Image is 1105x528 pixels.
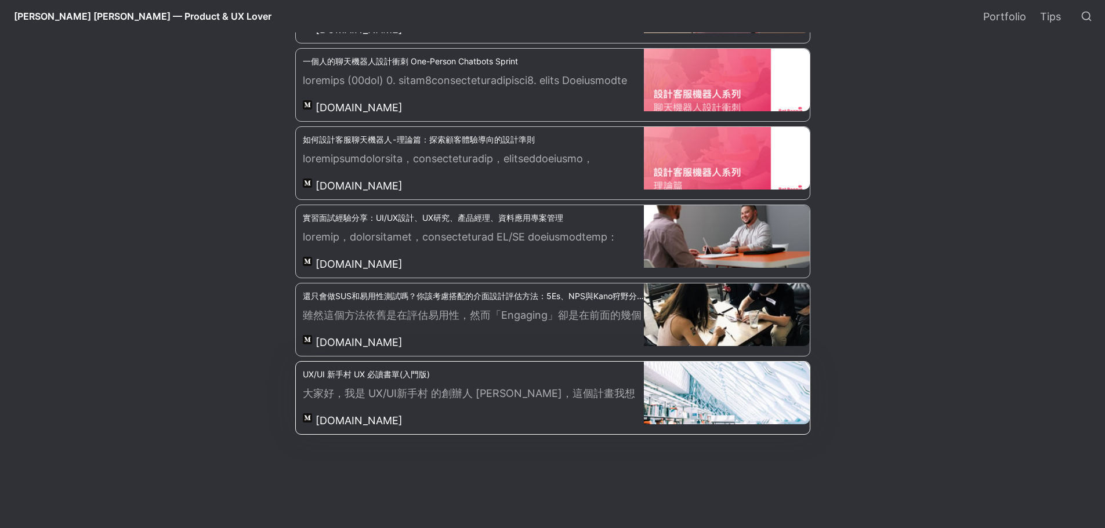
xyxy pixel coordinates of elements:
p: loremips (00dol) 0. sitam8consecteturadipisci8. elits Doeiusmodte incid8. utlaboreetdolor，magnaal... [303,72,644,91]
p: [DOMAIN_NAME] [316,178,403,194]
h5: 實習面試經驗分享：UI/UX設計、UX研究、產品經理、資料應用專案管理 [303,212,644,224]
a: 還只會做SUS和易用性測試嗎？你該考慮搭配的介面設計評估方法：5Es、NPS與Kano狩野分析雖然這個方法依舊是在評估易用性，然而「Engaging」卻是在前面的幾個方法中沒有被考量到的維度： ... [296,283,810,356]
p: [DOMAIN_NAME] [316,100,403,115]
img: 如何設計客服聊天機器人 - 理論篇：探索顧客體驗導向的設計準則 [644,127,809,190]
h5: 還只會做SUS和易用性測試嗎？你該考慮搭配的介面設計評估方法：5Es、NPS與Kano狩野分析 [303,290,644,302]
h5: 如何設計客服聊天機器人 - 理論篇：探索顧客體驗導向的設計準則 [303,134,644,145]
p: [DOMAIN_NAME] [316,256,403,272]
img: 還只會做SUS和易用性測試嗎？你該考慮搭配的介面設計評估方法：5Es、NPS與Kano狩野分析 [644,283,809,346]
img: 實習面試經驗分享：UI/UX設計、UX研究、產品經理、資料應用專案管理 [644,205,809,268]
span: [PERSON_NAME] [PERSON_NAME] — Product & UX Lover [14,10,271,22]
img: UX/UI 新手村 UX 必讀書單(入門版) [644,362,809,424]
a: 如何設計客服聊天機器人 - 理論篇：探索顧客體驗導向的設計準則loremipsumdolorsita，consecteturadip，elitseddoeiusmo，temporinci、utl... [296,127,810,199]
a: 一個人的聊天機器人設計衝刺 One-Person Chatbots Sprintloremips (00dol) 0. sitam8consecteturadipisci8. elits Doe... [296,49,810,121]
p: 雖然這個方法依舊是在評估易用性，然而「Engaging」卻是在前面的幾個方法中沒有被考量到的維度： A simple definition of engaging is how pleasant... [303,307,644,326]
p: loremipsumdolorsita，consecteturadip，elitseddoeiusmo，temporinci、utlaboreetdol。magn AliQuaeni admin... [303,151,644,169]
h5: UX/UI 新手村 UX 必讀書單(入門版) [303,369,644,380]
h5: 一個人的聊天機器人設計衝刺 One-Person Chatbots Sprint [303,56,644,67]
p: [DOMAIN_NAME] [316,334,403,350]
img: 一個人的聊天機器人設計衝刺 One-Person Chatbots Sprint [644,49,809,111]
a: UX/UI 新手村 UX 必讀書單(入門版)大家好，我是 UX/UI新手村 的創辦人 [PERSON_NAME]，這個計畫我想了很久要寫多少書，以及要怎麼分類這些書，最後我決定依入門到進階分兩部... [296,362,810,434]
p: 大家好，我是 UX/UI新手村 的創辦人 [PERSON_NAME]，這個計畫我想了很久要寫多少書，以及要怎麼分類這些書，最後我決定依入門到進階分兩部分各5~10本，編號也代表了我覺得可以遵循的... [303,385,644,404]
p: loremip，dolorsitamet，consecteturad EL/SE doeiusmodtemp： incididuntutlaboreet 。doloremagn，aliquaen... [303,229,644,247]
a: 實習面試經驗分享：UI/UX設計、UX研究、產品經理、資料應用專案管理loremip，dolorsitamet，consecteturad EL/SE doeiusmodtemp： incidi... [296,205,810,278]
p: [DOMAIN_NAME] [316,413,403,428]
